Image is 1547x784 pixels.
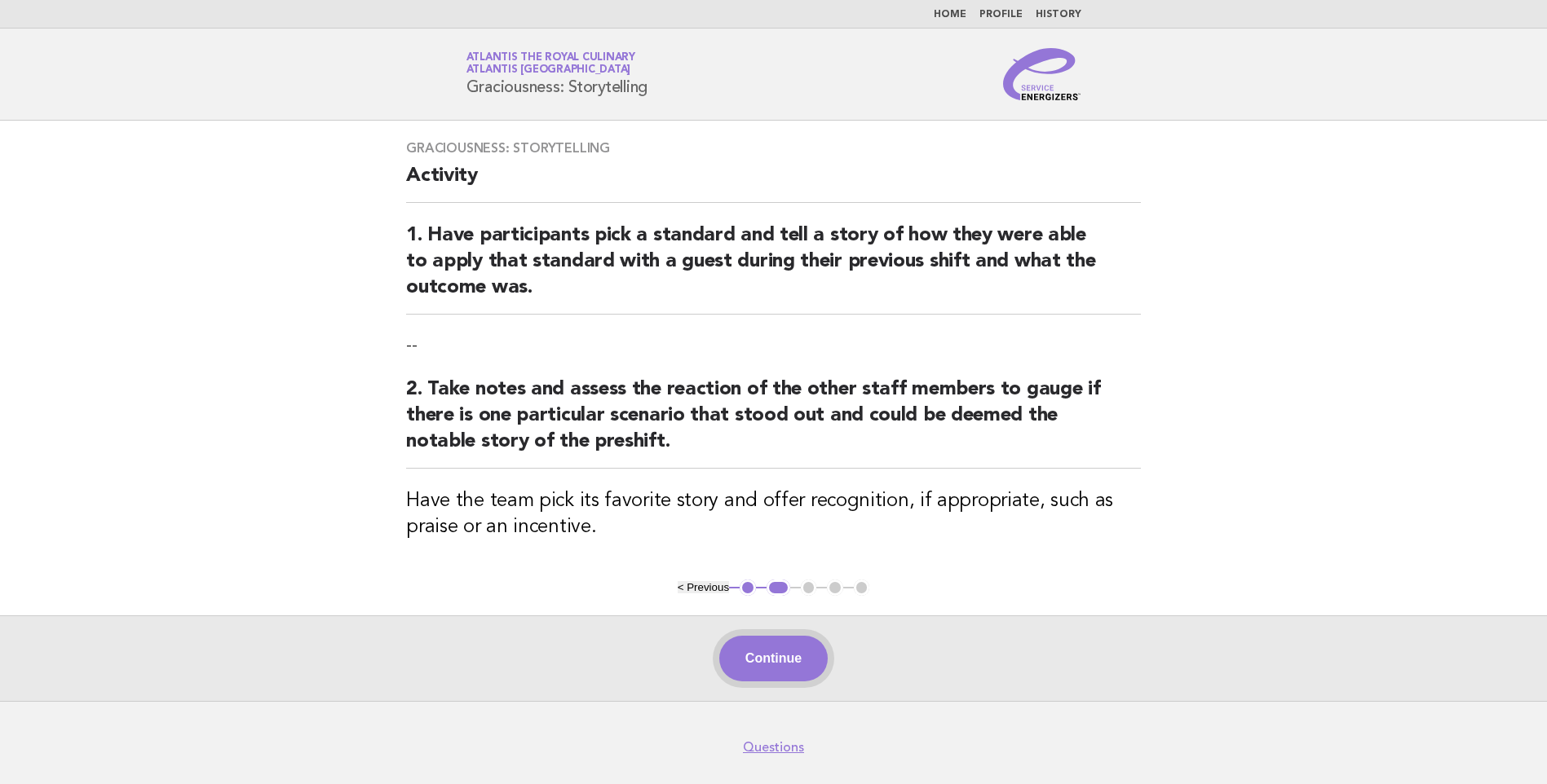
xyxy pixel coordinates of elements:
[406,163,1141,203] h2: Activity
[466,53,648,95] h1: Graciousness: Storytelling
[740,579,756,596] button: 1
[466,52,635,75] a: Atlantis the Royal CulinaryAtlantis [GEOGRAPHIC_DATA]
[979,10,1023,20] a: Profile
[719,636,828,681] button: Continue
[406,140,1141,156] h3: Graciousness: Storytelling
[767,579,790,596] button: 2
[466,65,631,76] span: Atlantis [GEOGRAPHIC_DATA]
[934,10,966,20] a: Home
[406,377,1141,469] h2: 2. Take notes and assess the reaction of the other staff members to gauge if there is one particu...
[1003,48,1081,100] img: Service Energizers
[406,334,1141,357] p: --
[406,222,1141,315] h2: 1. Have participants pick a standard and tell a story of how they were able to apply that standar...
[743,739,804,755] a: Questions
[678,581,729,593] button: < Previous
[406,488,1141,540] h3: Have the team pick its favorite story and offer recognition, if appropriate, such as praise or an...
[1036,10,1081,20] a: History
